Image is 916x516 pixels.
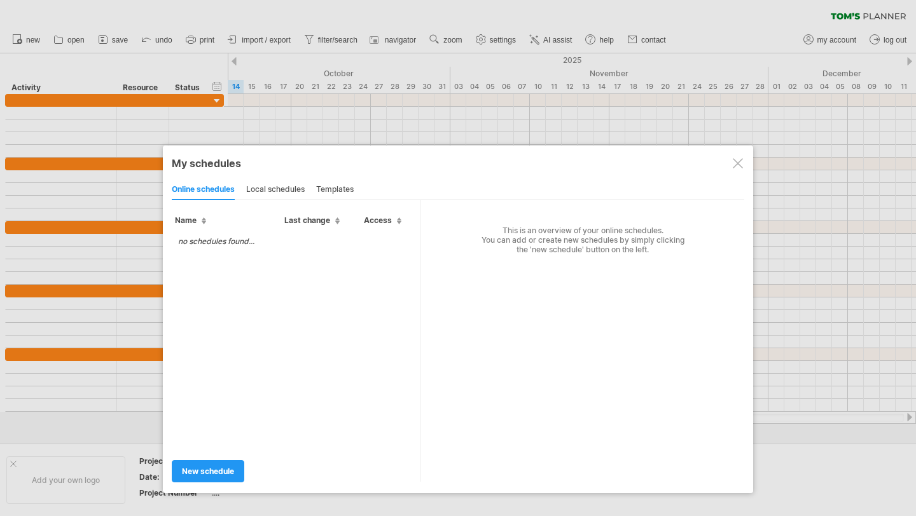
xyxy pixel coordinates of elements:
span: new schedule [182,466,234,476]
td: no schedules found... [172,230,261,252]
span: Name [175,215,206,225]
div: online schedules [172,180,235,200]
div: local schedules [246,180,305,200]
span: Access [364,215,401,225]
div: templates [316,180,354,200]
div: This is an overview of your online schedules. You can add or create new schedules by simply click... [420,200,736,254]
span: Last change [284,215,340,225]
a: new schedule [172,460,244,482]
div: My schedules [172,157,744,170]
